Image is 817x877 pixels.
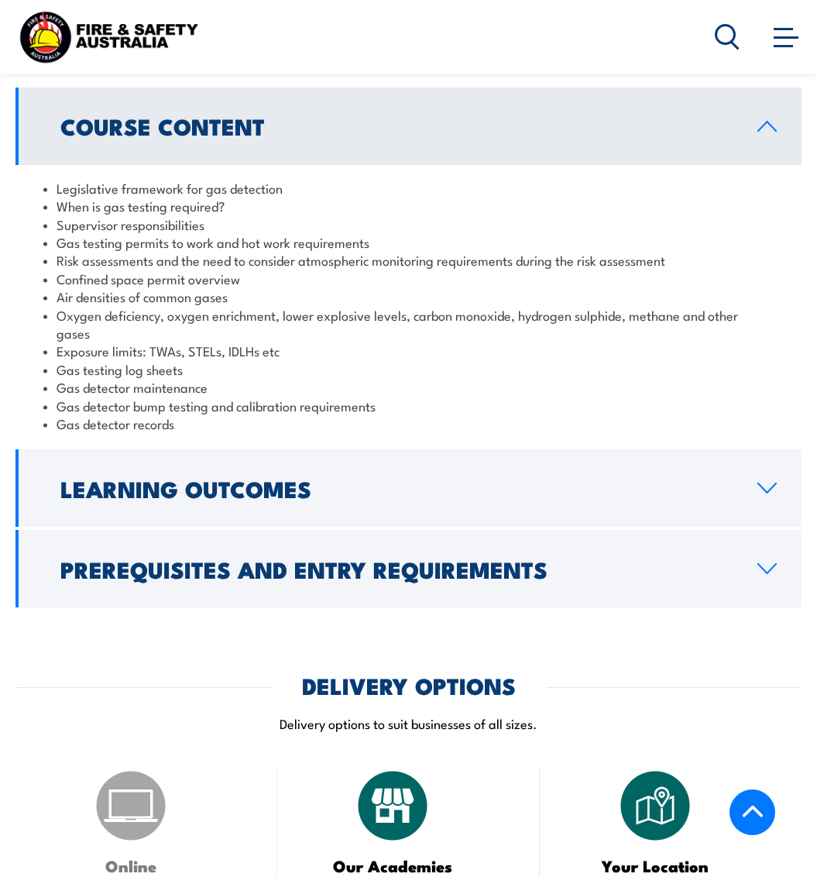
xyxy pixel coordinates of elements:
[15,530,802,607] a: Prerequisites and Entry Requirements
[43,306,774,342] li: Oxygen deficiency, oxygen enrichment, lower explosive levels, carbon monoxide, hydrogen sulphide,...
[43,251,774,269] li: Risk assessments and the need to consider atmospheric monitoring requirements during the risk ass...
[60,115,733,136] h2: Course Content
[43,397,774,414] li: Gas detector bump testing and calibration requirements
[43,233,774,251] li: Gas testing permits to work and hot work requirements
[43,179,774,197] li: Legislative framework for gas detection
[302,675,516,695] h2: DELIVERY OPTIONS
[60,478,733,498] h2: Learning Outcomes
[15,88,802,165] a: Course Content
[43,342,774,359] li: Exposure limits: TWAs, STELs, IDLHs etc
[555,857,755,875] h3: Your Location
[43,197,774,215] li: When is gas testing required?
[293,857,493,875] h3: Our Academies
[43,414,774,432] li: Gas detector records
[43,287,774,305] li: Air densities of common gases
[15,449,802,527] a: Learning Outcomes
[60,559,733,579] h2: Prerequisites and Entry Requirements
[43,215,774,233] li: Supervisor responsibilities
[43,378,774,396] li: Gas detector maintenance
[31,857,231,875] h3: Online
[15,714,802,732] p: Delivery options to suit businesses of all sizes.
[43,270,774,287] li: Confined space permit overview
[43,360,774,378] li: Gas testing log sheets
